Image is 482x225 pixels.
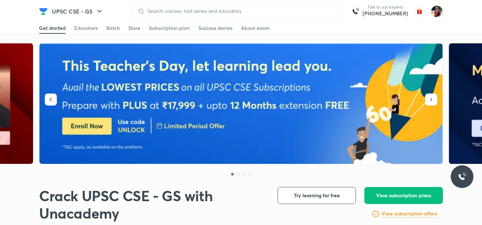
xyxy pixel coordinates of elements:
[74,22,98,34] a: Educators
[106,25,120,32] div: Batch
[431,5,443,17] img: Solanki Ghorai
[348,4,363,18] img: call-us
[39,25,66,32] div: Get started
[363,10,408,17] a: [PHONE_NUMBER]
[198,25,232,32] div: Success stories
[363,4,408,10] p: Talk to our experts
[128,25,140,32] div: Store
[74,25,98,32] div: Educators
[149,22,190,34] a: Subscription plan
[48,4,108,18] button: UPSC CSE - GS
[381,210,437,218] h6: View subscription offers
[39,22,66,34] a: Get started
[414,6,425,17] img: avatar
[294,192,340,199] span: Try learning for free
[39,187,266,222] h1: Crack UPSC CSE - GS with Unacademy
[241,22,270,34] a: About exam
[364,187,443,204] button: View subscription plans
[376,192,431,199] span: View subscription plans
[198,22,232,34] a: Success stories
[149,25,190,32] div: Subscription plan
[458,172,466,181] img: ttu
[241,25,270,32] div: About exam
[128,22,140,34] a: Store
[106,22,120,34] a: Batch
[278,187,356,204] button: Try learning for free
[39,7,48,16] img: Company Logo
[381,210,437,218] a: View subscription offers
[145,8,337,14] input: Search courses, test series and educators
